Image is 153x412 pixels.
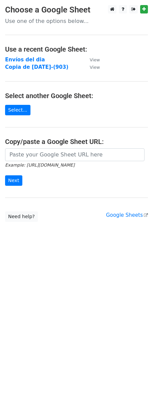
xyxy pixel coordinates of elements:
h4: Copy/paste a Google Sheet URL: [5,138,148,146]
a: Copia de [DATE]-(903) [5,64,68,70]
h4: Select another Google Sheet: [5,92,148,100]
small: Example: [URL][DOMAIN_NAME] [5,163,74,168]
small: View [90,57,100,62]
small: View [90,65,100,70]
h4: Use a recent Google Sheet: [5,45,148,53]
a: Envíos del dia [5,57,45,63]
p: Use one of the options below... [5,18,148,25]
input: Paste your Google Sheet URL here [5,148,145,161]
h3: Choose a Google Sheet [5,5,148,15]
a: View [83,64,100,70]
a: Need help? [5,211,38,222]
a: View [83,57,100,63]
a: Google Sheets [106,212,148,218]
a: Select... [5,105,30,115]
input: Next [5,175,22,186]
